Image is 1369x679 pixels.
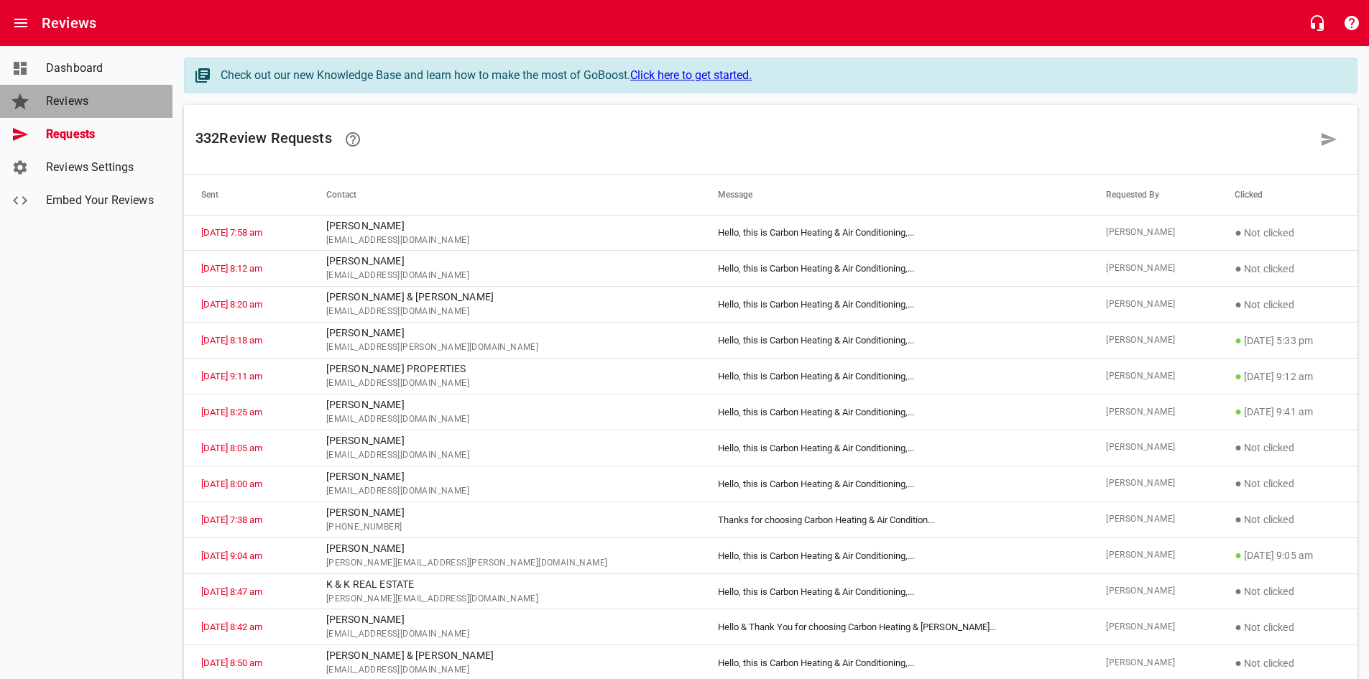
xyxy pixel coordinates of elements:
[326,234,684,248] span: [EMAIL_ADDRESS][DOMAIN_NAME]
[1106,369,1200,384] span: [PERSON_NAME]
[1235,332,1340,349] p: [DATE] 5:33 pm
[326,612,684,627] p: [PERSON_NAME]
[1106,548,1200,563] span: [PERSON_NAME]
[326,484,684,499] span: [EMAIL_ADDRESS][DOMAIN_NAME]
[1106,512,1200,527] span: [PERSON_NAME]
[701,466,1089,502] td: Hello, this is Carbon Heating & Air Conditioning, ...
[1106,333,1200,348] span: [PERSON_NAME]
[326,412,684,427] span: [EMAIL_ADDRESS][DOMAIN_NAME]
[1235,620,1242,634] span: ●
[1235,368,1340,385] p: [DATE] 9:12 am
[326,469,684,484] p: [PERSON_NAME]
[326,305,684,319] span: [EMAIL_ADDRESS][DOMAIN_NAME]
[1106,476,1200,491] span: [PERSON_NAME]
[326,269,684,283] span: [EMAIL_ADDRESS][DOMAIN_NAME]
[701,215,1089,251] td: Hello, this is Carbon Heating & Air Conditioning, ...
[1235,439,1340,456] p: Not clicked
[1106,656,1200,670] span: [PERSON_NAME]
[701,251,1089,287] td: Hello, this is Carbon Heating & Air Conditioning, ...
[1235,476,1242,490] span: ●
[201,586,262,597] a: [DATE] 8:47 am
[1300,6,1335,40] button: Live Chat
[701,573,1089,609] td: Hello, this is Carbon Heating & Air Conditioning, ...
[1235,260,1340,277] p: Not clicked
[4,6,38,40] button: Open drawer
[46,192,155,209] span: Embed Your Reviews
[326,290,684,305] p: [PERSON_NAME] & [PERSON_NAME]
[326,577,684,592] p: K & K REAL ESTATE
[1235,512,1242,526] span: ●
[1235,511,1340,528] p: Not clicked
[42,11,96,34] h6: Reviews
[1106,226,1200,240] span: [PERSON_NAME]
[1235,226,1242,239] span: ●
[1235,655,1340,672] p: Not clicked
[326,341,684,355] span: [EMAIL_ADDRESS][PERSON_NAME][DOMAIN_NAME]
[1235,333,1242,347] span: ●
[336,122,370,157] a: Learn how requesting reviews can improve your online presence
[1106,584,1200,599] span: [PERSON_NAME]
[701,394,1089,430] td: Hello, this is Carbon Heating & Air Conditioning, ...
[701,430,1089,466] td: Hello, this is Carbon Heating & Air Conditioning, ...
[326,218,684,234] p: [PERSON_NAME]
[201,443,262,453] a: [DATE] 8:05 am
[701,502,1089,537] td: Thanks for choosing Carbon Heating & Air Condition ...
[201,371,262,382] a: [DATE] 9:11 am
[326,361,684,377] p: [PERSON_NAME] PROPERTIES
[1235,369,1242,383] span: ●
[201,514,262,525] a: [DATE] 7:38 am
[326,254,684,269] p: [PERSON_NAME]
[326,397,684,412] p: [PERSON_NAME]
[221,67,1342,84] div: Check out our new Knowledge Base and learn how to make the most of GoBoost.
[1217,175,1358,215] th: Clicked
[1235,584,1242,598] span: ●
[1235,475,1340,492] p: Not clicked
[326,556,684,571] span: [PERSON_NAME][EMAIL_ADDRESS][PERSON_NAME][DOMAIN_NAME]
[1106,405,1200,420] span: [PERSON_NAME]
[1235,405,1242,418] span: ●
[1235,656,1242,670] span: ●
[201,227,262,238] a: [DATE] 7:58 am
[326,377,684,391] span: [EMAIL_ADDRESS][DOMAIN_NAME]
[630,68,752,82] a: Click here to get started.
[201,299,262,310] a: [DATE] 8:20 am
[1235,619,1340,636] p: Not clicked
[326,448,684,463] span: [EMAIL_ADDRESS][DOMAIN_NAME]
[326,325,684,341] p: [PERSON_NAME]
[701,609,1089,645] td: Hello & Thank You for choosing Carbon Heating & [PERSON_NAME] ...
[1089,175,1217,215] th: Requested By
[201,335,262,346] a: [DATE] 8:18 am
[1235,548,1242,562] span: ●
[701,287,1089,323] td: Hello, this is Carbon Heating & Air Conditioning, ...
[701,323,1089,359] td: Hello, this is Carbon Heating & Air Conditioning, ...
[201,407,262,417] a: [DATE] 8:25 am
[326,433,684,448] p: [PERSON_NAME]
[1106,262,1200,276] span: [PERSON_NAME]
[1106,620,1200,634] span: [PERSON_NAME]
[201,622,262,632] a: [DATE] 8:42 am
[326,505,684,520] p: [PERSON_NAME]
[1335,6,1369,40] button: Support Portal
[1106,297,1200,312] span: [PERSON_NAME]
[309,175,701,215] th: Contact
[195,122,1312,157] h6: 332 Review Request s
[201,657,262,668] a: [DATE] 8:50 am
[201,479,262,489] a: [DATE] 8:00 am
[1235,224,1340,241] p: Not clicked
[1235,583,1340,600] p: Not clicked
[701,175,1089,215] th: Message
[201,263,262,274] a: [DATE] 8:12 am
[1235,262,1242,275] span: ●
[1312,122,1346,157] a: Request a review
[201,550,262,561] a: [DATE] 9:04 am
[1106,440,1200,455] span: [PERSON_NAME]
[46,126,155,143] span: Requests
[46,93,155,110] span: Reviews
[326,520,684,535] span: [PHONE_NUMBER]
[326,541,684,556] p: [PERSON_NAME]
[701,537,1089,573] td: Hello, this is Carbon Heating & Air Conditioning, ...
[184,175,309,215] th: Sent
[326,627,684,642] span: [EMAIL_ADDRESS][DOMAIN_NAME]
[46,159,155,176] span: Reviews Settings
[1235,297,1242,311] span: ●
